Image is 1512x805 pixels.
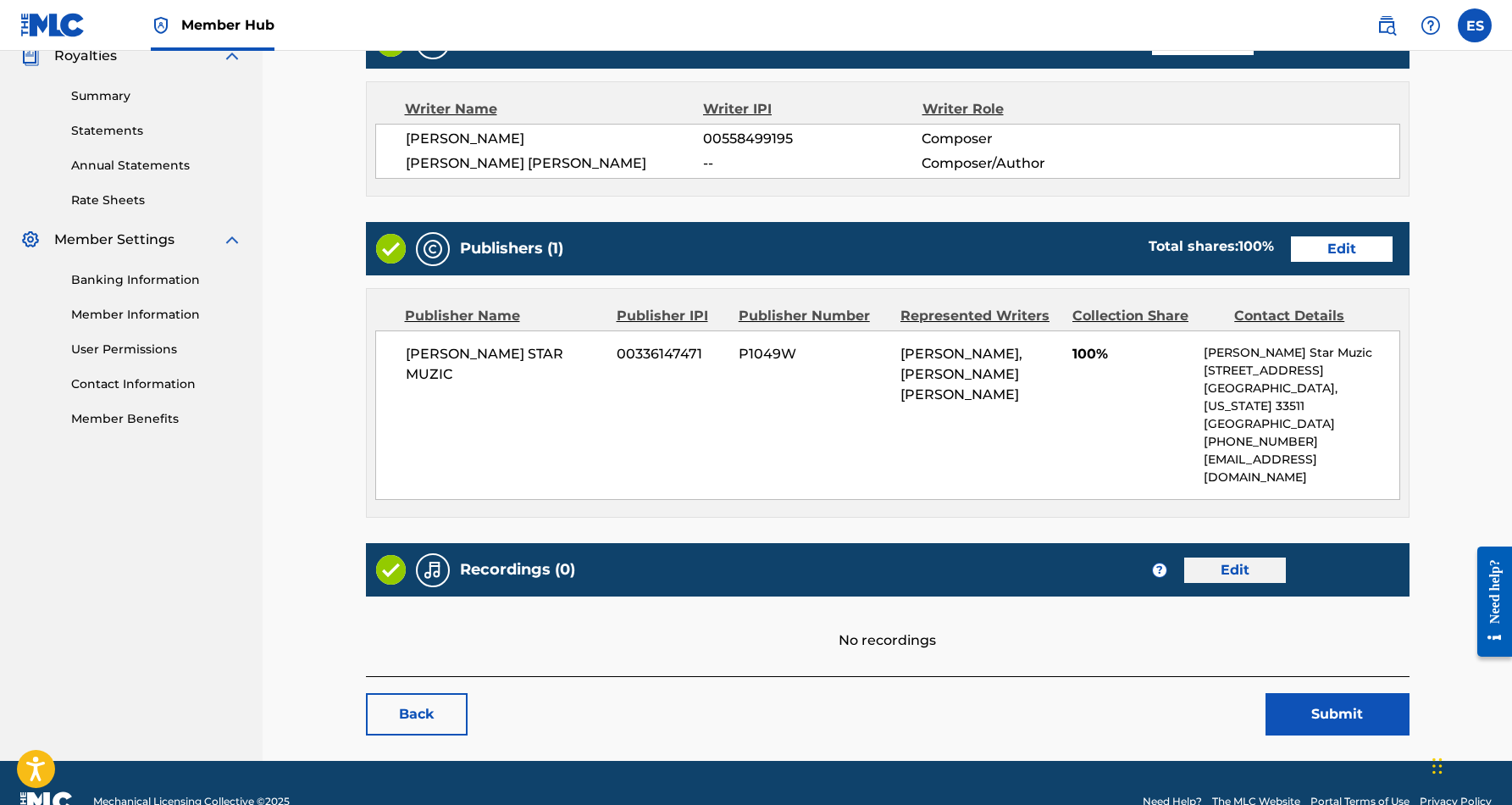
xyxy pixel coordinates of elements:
[460,239,563,258] h5: Publishers (1)
[1184,558,1286,583] a: Edit
[1458,8,1492,42] div: User Menu
[1234,306,1383,326] div: Contact Details
[617,344,726,364] span: 00336147471
[71,87,242,105] a: Summary
[181,15,274,35] span: Member Hub
[703,99,922,119] div: Writer IPI
[1153,563,1166,577] span: ?
[405,306,604,326] div: Publisher Name
[900,346,1022,402] span: [PERSON_NAME], [PERSON_NAME] [PERSON_NAME]
[1432,741,1443,791] div: Drag
[1370,8,1404,42] a: Public Search
[703,129,922,149] span: 00558499195
[71,375,242,393] a: Contact Information
[1421,15,1441,36] img: help
[406,344,605,385] span: [PERSON_NAME] STAR MUZIC
[1465,532,1512,672] iframe: Resource Center
[1204,380,1398,415] p: [GEOGRAPHIC_DATA], [US_STATE] 33511
[1204,362,1398,380] p: [STREET_ADDRESS]
[20,230,41,250] img: Member Settings
[1204,433,1398,451] p: [PHONE_NUMBER]
[406,153,704,174] span: [PERSON_NAME] [PERSON_NAME]
[1266,693,1410,736] button: Submit
[739,306,888,326] div: Publisher Number
[1238,238,1274,254] span: 100 %
[922,153,1121,174] span: Composer/Author
[366,693,468,736] a: Back
[1204,344,1398,362] p: [PERSON_NAME] Star Muzic
[71,306,242,324] a: Member Information
[366,597,1410,651] div: No recordings
[460,560,575,580] h5: Recordings (0)
[20,46,41,66] img: Royalties
[617,306,726,326] div: Publisher IPI
[71,341,242,358] a: User Permissions
[1427,724,1512,805] iframe: Chat Widget
[54,46,117,66] span: Royalties
[1376,15,1397,36] img: search
[405,99,704,119] div: Writer Name
[703,153,922,174] span: --
[71,410,242,428] a: Member Benefits
[151,15,171,36] img: Top Rightsholder
[1149,236,1274,257] div: Total shares:
[376,234,406,264] img: Valid
[922,129,1121,149] span: Composer
[71,192,242,209] a: Rate Sheets
[922,99,1122,119] div: Writer Role
[900,306,1060,326] div: Represented Writers
[1072,306,1221,326] div: Collection Share
[406,129,704,149] span: [PERSON_NAME]
[423,239,443,259] img: Publishers
[1072,344,1192,364] span: 100%
[71,157,242,175] a: Annual Statements
[1204,451,1398,486] p: [EMAIL_ADDRESS][DOMAIN_NAME]
[1291,236,1393,262] a: Edit
[739,344,888,364] span: P1049W
[222,46,242,66] img: expand
[54,230,174,250] span: Member Settings
[222,230,242,250] img: expand
[1204,415,1398,433] p: [GEOGRAPHIC_DATA]
[423,560,443,580] img: Recordings
[1414,8,1448,42] div: Help
[20,13,86,37] img: MLC Logo
[71,271,242,289] a: Banking Information
[71,122,242,140] a: Statements
[376,555,406,585] img: Valid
